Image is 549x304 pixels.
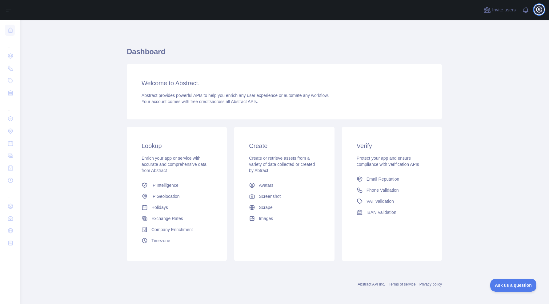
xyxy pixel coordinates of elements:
span: Avatars [259,182,273,188]
a: Scrape [246,202,322,213]
h3: Welcome to Abstract. [142,79,427,87]
span: IBAN Validation [367,209,396,215]
span: Exchange Rates [151,215,183,222]
iframe: Toggle Customer Support [490,279,537,292]
a: IP Intelligence [139,180,214,191]
span: Create or retrieve assets from a variety of data collected or created by Abtract [249,156,315,173]
a: IP Geolocation [139,191,214,202]
span: free credits [190,99,212,104]
span: Your account comes with across all Abstract APIs. [142,99,258,104]
a: Company Enrichment [139,224,214,235]
span: Enrich your app or service with accurate and comprehensive data from Abstract [142,156,206,173]
a: Abstract API Inc. [358,282,385,286]
a: Timezone [139,235,214,246]
div: ... [5,100,15,112]
div: ... [5,187,15,199]
a: Phone Validation [354,185,430,196]
span: Invite users [492,6,516,14]
button: Invite users [482,5,517,15]
span: Scrape [259,204,272,210]
h3: Verify [357,142,427,150]
span: Protect your app and ensure compliance with verification APIs [357,156,419,167]
span: Timezone [151,238,170,244]
a: Email Reputation [354,174,430,185]
a: Images [246,213,322,224]
h3: Lookup [142,142,212,150]
span: Phone Validation [367,187,399,193]
span: Screenshot [259,193,281,199]
span: Abstract provides powerful APIs to help you enrich any user experience or automate any workflow. [142,93,329,98]
span: Images [259,215,273,222]
a: Screenshot [246,191,322,202]
span: Email Reputation [367,176,399,182]
h3: Create [249,142,319,150]
a: IBAN Validation [354,207,430,218]
a: Privacy policy [419,282,442,286]
div: ... [5,37,15,49]
h1: Dashboard [127,47,442,62]
span: Company Enrichment [151,226,193,233]
a: Exchange Rates [139,213,214,224]
a: Avatars [246,180,322,191]
a: VAT Validation [354,196,430,207]
span: VAT Validation [367,198,394,204]
span: IP Intelligence [151,182,178,188]
a: Holidays [139,202,214,213]
span: Holidays [151,204,168,210]
a: Terms of service [389,282,415,286]
span: IP Geolocation [151,193,180,199]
